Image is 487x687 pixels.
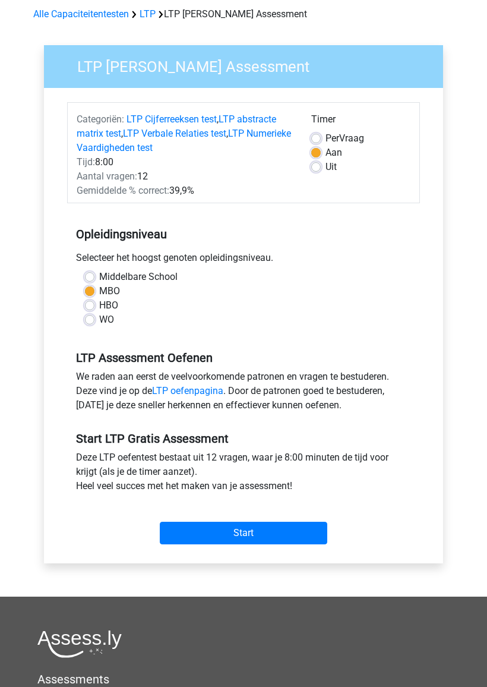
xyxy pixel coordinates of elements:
[77,114,124,125] span: Categoriën:
[76,222,411,246] h5: Opleidingsniveau
[67,450,420,498] div: Deze LTP oefentest bestaat uit 12 vragen, waar je 8:00 minuten de tijd voor krijgt (als je de tim...
[325,133,339,144] span: Per
[99,284,120,298] label: MBO
[37,672,450,686] h5: Assessments
[152,385,223,396] a: LTP oefenpagina
[29,7,458,21] div: LTP [PERSON_NAME] Assessment
[311,112,410,131] div: Timer
[63,53,434,76] h3: LTP [PERSON_NAME] Assessment
[68,112,302,155] div: , , ,
[67,251,420,270] div: Selecteer het hoogst genoten opleidingsniveau.
[68,184,302,198] div: 39,9%
[99,270,178,284] label: Middelbare School
[127,114,217,125] a: LTP Cijferreeksen test
[77,156,95,168] span: Tijd:
[77,171,137,182] span: Aantal vragen:
[99,298,118,313] label: HBO
[160,522,327,544] input: Start
[77,185,169,196] span: Gemiddelde % correct:
[325,160,337,174] label: Uit
[68,155,302,169] div: 8:00
[67,370,420,417] div: We raden aan eerst de veelvoorkomende patronen en vragen te bestuderen. Deze vind je op de . Door...
[140,8,156,20] a: LTP
[76,431,411,446] h5: Start LTP Gratis Assessment
[68,169,302,184] div: 12
[325,131,364,146] label: Vraag
[123,128,226,139] a: LTP Verbale Relaties test
[99,313,114,327] label: WO
[325,146,342,160] label: Aan
[76,351,411,365] h5: LTP Assessment Oefenen
[37,630,122,658] img: Assessly logo
[33,8,129,20] a: Alle Capaciteitentesten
